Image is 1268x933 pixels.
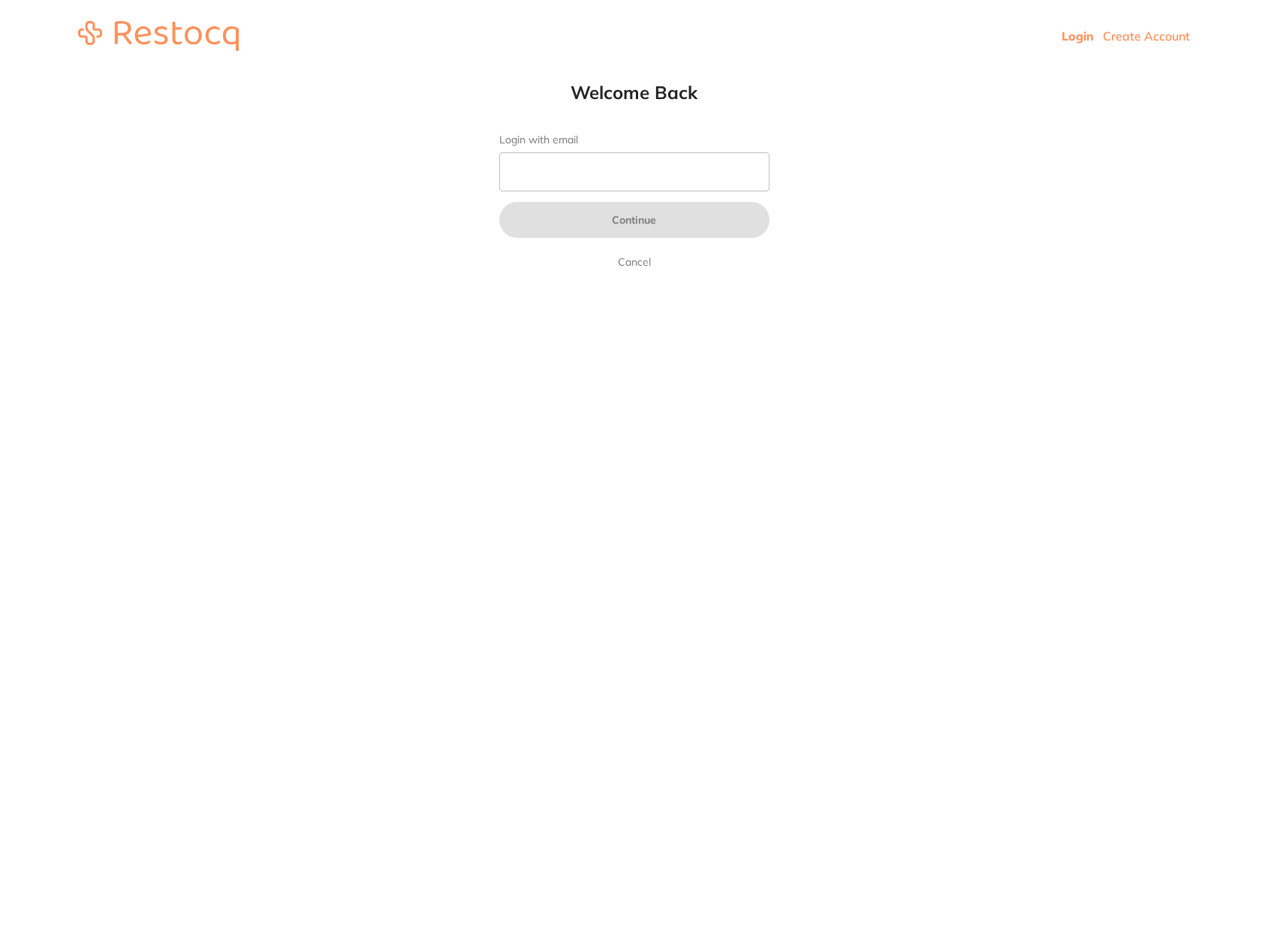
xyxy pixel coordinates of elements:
a: Login [1062,29,1094,44]
a: Cancel [615,253,654,271]
img: restocq_logo.svg [78,21,239,51]
button: Continue [499,202,770,238]
h1: Welcome Back [469,81,800,104]
a: Create Account [1103,29,1190,44]
label: Login with email [499,134,770,146]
